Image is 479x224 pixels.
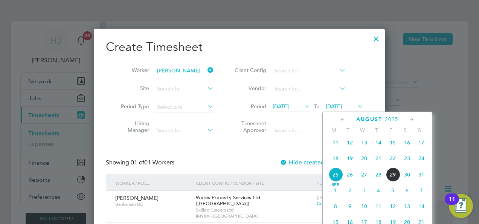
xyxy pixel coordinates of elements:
[371,167,386,182] span: 28
[400,151,414,166] span: 23
[386,167,400,182] span: 29
[343,135,357,150] span: 12
[115,67,149,74] label: Worker
[154,84,214,94] input: Search for...
[371,151,386,166] span: 21
[412,127,427,133] span: S
[196,213,313,219] span: IM98X - [GEOGRAPHIC_DATA]
[386,135,400,150] span: 15
[196,194,260,207] span: Wates Property Services Ltd ([GEOGRAPHIC_DATA])
[343,199,357,213] span: 9
[272,84,346,94] input: Search for...
[369,127,384,133] span: T
[232,103,266,110] label: Period
[317,200,355,207] span: Create timesheet
[326,127,341,133] span: M
[414,183,429,198] span: 7
[317,194,351,201] span: [DATE] - [DATE]
[400,199,414,213] span: 13
[328,167,343,182] span: 25
[357,151,371,166] span: 20
[400,167,414,182] span: 30
[414,151,429,166] span: 24
[106,159,176,167] div: Showing
[328,183,343,198] span: 1
[343,183,357,198] span: 2
[312,101,322,111] span: To
[273,103,289,110] span: [DATE]
[115,103,149,110] label: Period Type
[115,120,149,133] label: Hiring Manager
[386,199,400,213] span: 12
[328,135,343,150] span: 11
[400,135,414,150] span: 16
[272,126,346,136] input: Search for...
[414,199,429,213] span: 14
[385,116,398,123] span: 2025
[356,116,382,123] span: August
[115,201,190,207] span: Banksman BC
[232,120,266,133] label: Timesheet Approver
[232,67,266,74] label: Client Config
[280,159,356,166] label: Hide created timesheets
[357,183,371,198] span: 3
[449,194,473,218] button: Open Resource Center, 11 new notifications
[328,199,343,213] span: 8
[154,126,214,136] input: Search for...
[414,167,429,182] span: 31
[343,167,357,182] span: 26
[115,85,149,92] label: Site
[113,174,194,192] div: Worker / Role
[371,183,386,198] span: 4
[131,159,144,166] span: 01 of
[384,127,398,133] span: F
[328,183,343,187] span: Sep
[355,127,369,133] span: W
[315,174,365,192] div: Period
[386,151,400,166] span: 22
[357,135,371,150] span: 13
[357,199,371,213] span: 10
[232,85,266,92] label: Vendor
[272,66,346,76] input: Search for...
[343,151,357,166] span: 19
[386,183,400,198] span: 5
[357,167,371,182] span: 27
[154,102,214,112] input: Select one
[131,159,174,166] span: 01 Workers
[400,183,414,198] span: 6
[371,135,386,150] span: 14
[448,199,455,209] div: 11
[115,195,159,201] span: [PERSON_NAME]
[371,199,386,213] span: 11
[154,66,214,76] input: Search for...
[328,151,343,166] span: 18
[398,127,412,133] span: S
[196,207,313,213] span: Skilled Careers Ltd
[414,135,429,150] span: 17
[194,174,315,192] div: Client Config / Vendor / Site
[326,103,342,110] span: [DATE]
[341,127,355,133] span: T
[106,39,373,55] h2: Create Timesheet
